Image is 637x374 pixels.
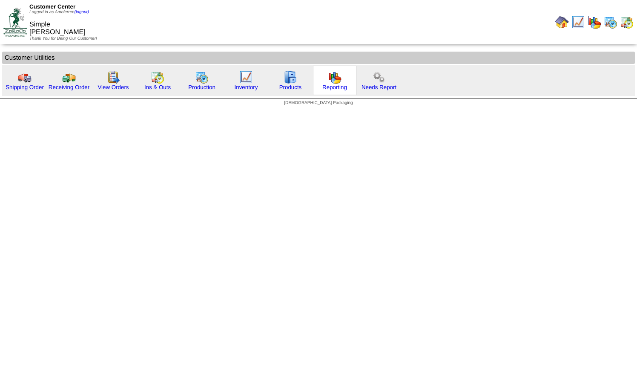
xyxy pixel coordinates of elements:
[49,84,89,90] a: Receiving Order
[2,52,635,64] td: Customer Utilities
[29,3,75,10] span: Customer Center
[62,70,76,84] img: truck2.gif
[604,15,617,29] img: calendarprod.gif
[322,84,347,90] a: Reporting
[6,84,44,90] a: Shipping Order
[18,70,32,84] img: truck.gif
[144,84,171,90] a: Ins & Outs
[235,84,258,90] a: Inventory
[3,8,27,36] img: ZoRoCo_Logo(Green%26Foil)%20jpg.webp
[372,70,386,84] img: workflow.png
[29,10,89,14] span: Logged in as Amcferren
[29,36,97,41] span: Thank You for Being Our Customer!
[279,84,302,90] a: Products
[106,70,120,84] img: workorder.gif
[98,84,129,90] a: View Orders
[75,10,89,14] a: (logout)
[328,70,341,84] img: graph.gif
[555,15,569,29] img: home.gif
[239,70,253,84] img: line_graph.gif
[571,15,585,29] img: line_graph.gif
[284,70,297,84] img: cabinet.gif
[588,15,601,29] img: graph.gif
[29,21,86,36] span: Simple [PERSON_NAME]
[195,70,209,84] img: calendarprod.gif
[284,101,353,105] span: [DEMOGRAPHIC_DATA] Packaging
[362,84,396,90] a: Needs Report
[620,15,634,29] img: calendarinout.gif
[188,84,215,90] a: Production
[151,70,164,84] img: calendarinout.gif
